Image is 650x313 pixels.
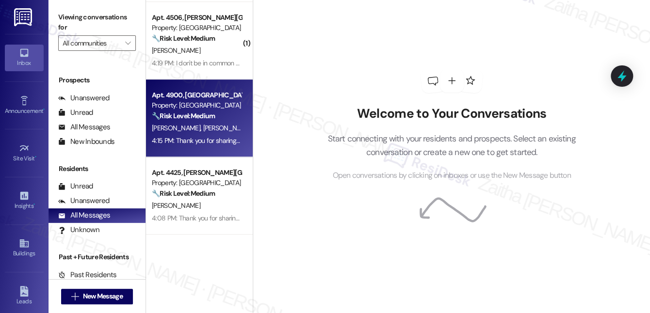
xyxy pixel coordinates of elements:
[152,201,200,210] span: [PERSON_NAME]
[49,164,146,174] div: Residents
[152,34,215,43] strong: 🔧 Risk Level: Medium
[58,225,99,235] div: Unknown
[152,59,308,67] div: 4:19 PM: I don't be in common areas I only use it in home
[58,108,93,118] div: Unread
[63,35,120,51] input: All communities
[152,189,215,198] strong: 🔧 Risk Level: Medium
[58,210,110,220] div: All Messages
[125,39,130,47] i: 
[71,293,79,300] i: 
[58,93,110,103] div: Unanswered
[152,46,200,55] span: [PERSON_NAME]
[152,90,242,100] div: Apt. 4900, [GEOGRAPHIC_DATA]
[5,235,44,261] a: Buildings
[152,168,242,178] div: Apt. 4425, [PERSON_NAME][GEOGRAPHIC_DATA]
[313,106,590,122] h2: Welcome to Your Conversations
[5,140,44,166] a: Site Visit •
[49,252,146,262] div: Past + Future Residents
[33,201,35,208] span: •
[152,100,242,110] div: Property: [GEOGRAPHIC_DATA]
[58,196,110,206] div: Unanswered
[58,181,93,191] div: Unread
[152,124,203,132] span: [PERSON_NAME]
[152,23,242,33] div: Property: [GEOGRAPHIC_DATA]
[35,154,36,160] span: •
[203,124,252,132] span: [PERSON_NAME]
[152,111,215,120] strong: 🔧 Risk Level: Medium
[58,270,117,280] div: Past Residents
[43,106,45,113] span: •
[58,10,136,35] label: Viewing conversations for
[332,170,570,182] span: Open conversations by clicking on inboxes or use the New Message button
[5,45,44,71] a: Inbox
[14,8,34,26] img: ResiDesk Logo
[61,289,133,304] button: New Message
[83,291,123,301] span: New Message
[5,283,44,309] a: Leads
[152,178,242,188] div: Property: [GEOGRAPHIC_DATA]
[313,132,590,159] p: Start connecting with your residents and prospects. Select an existing conversation or create a n...
[58,122,110,132] div: All Messages
[152,13,242,23] div: Apt. 4506, [PERSON_NAME][GEOGRAPHIC_DATA] Apartments
[58,137,114,147] div: New Inbounds
[5,188,44,214] a: Insights •
[49,75,146,85] div: Prospects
